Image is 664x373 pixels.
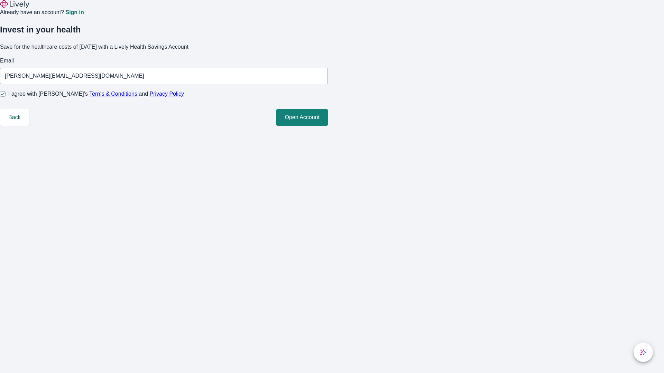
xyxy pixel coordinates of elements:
button: chat [634,343,653,362]
a: Privacy Policy [150,91,184,97]
a: Terms & Conditions [89,91,137,97]
button: Open Account [276,109,328,126]
svg: Lively AI Assistant [640,349,647,356]
a: Sign in [65,10,84,15]
span: I agree with [PERSON_NAME]’s and [8,90,184,98]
